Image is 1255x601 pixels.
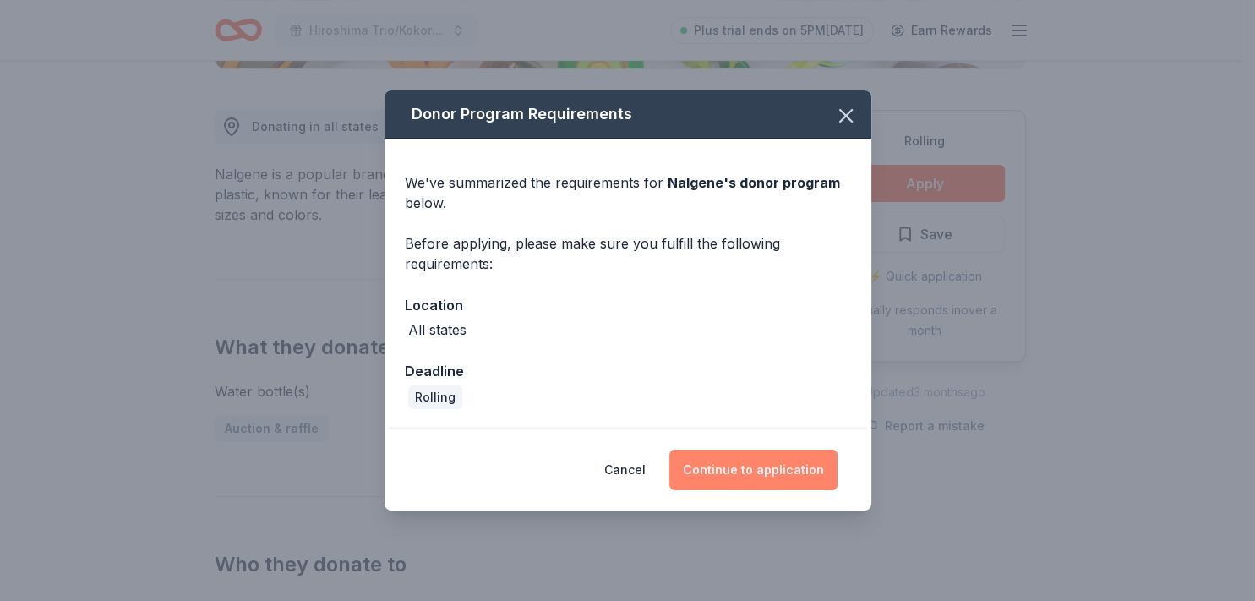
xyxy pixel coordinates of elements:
[408,385,462,409] div: Rolling
[408,320,467,340] div: All states
[405,360,851,382] div: Deadline
[385,90,871,139] div: Donor Program Requirements
[604,450,646,490] button: Cancel
[405,233,851,274] div: Before applying, please make sure you fulfill the following requirements:
[405,172,851,213] div: We've summarized the requirements for below.
[405,294,851,316] div: Location
[669,450,838,490] button: Continue to application
[668,174,840,191] span: Nalgene 's donor program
